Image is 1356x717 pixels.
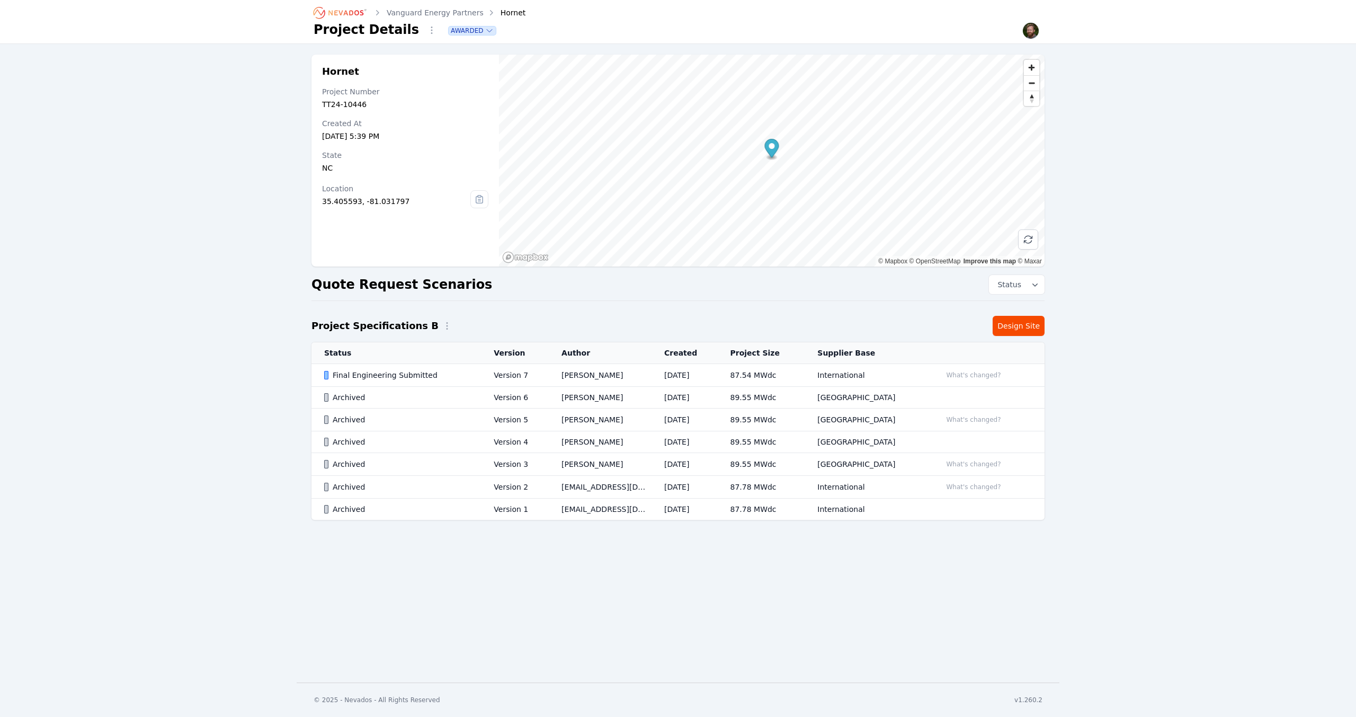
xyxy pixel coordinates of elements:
[1018,258,1042,265] a: Maxar
[549,364,652,387] td: [PERSON_NAME]
[387,7,484,18] a: Vanguard Energy Partners
[941,369,1005,381] button: What's changed?
[311,387,1045,409] tr: ArchivedVersion 6[PERSON_NAME][DATE]89.55 MWdc[GEOGRAPHIC_DATA]
[652,431,718,453] td: [DATE]
[805,476,929,499] td: International
[549,409,652,431] td: [PERSON_NAME]
[314,21,419,38] h1: Project Details
[805,453,929,476] td: [GEOGRAPHIC_DATA]
[314,696,440,704] div: © 2025 - Nevados - All Rights Reserved
[481,476,549,499] td: Version 2
[311,453,1045,476] tr: ArchivedVersion 3[PERSON_NAME][DATE]89.55 MWdc[GEOGRAPHIC_DATA]What's changed?
[311,318,439,333] h2: Project Specifications B
[322,163,488,173] div: NC
[549,342,652,364] th: Author
[311,276,492,293] h2: Quote Request Scenarios
[324,504,476,515] div: Archived
[878,258,907,265] a: Mapbox
[324,459,476,470] div: Archived
[652,364,718,387] td: [DATE]
[718,387,805,409] td: 89.55 MWdc
[449,26,496,35] button: Awarded
[805,364,929,387] td: International
[941,481,1005,493] button: What's changed?
[481,431,549,453] td: Version 4
[652,387,718,409] td: [DATE]
[324,414,476,425] div: Archived
[481,409,549,431] td: Version 5
[311,476,1045,499] tr: ArchivedVersion 2[EMAIL_ADDRESS][DOMAIN_NAME][DATE]87.78 MWdcInternationalWhat's changed?
[322,86,488,97] div: Project Number
[322,118,488,129] div: Created At
[718,453,805,476] td: 89.55 MWdc
[324,370,476,380] div: Final Engineering Submitted
[322,131,488,141] div: [DATE] 5:39 PM
[764,139,779,161] div: Map marker
[805,387,929,409] td: [GEOGRAPHIC_DATA]
[1022,22,1039,39] img: Sam Prest
[652,342,718,364] th: Created
[718,364,805,387] td: 87.54 MWdc
[486,7,526,18] div: Hornet
[324,482,476,492] div: Archived
[993,279,1021,290] span: Status
[502,251,549,263] a: Mapbox homepage
[652,453,718,476] td: [DATE]
[549,453,652,476] td: [PERSON_NAME]
[481,453,549,476] td: Version 3
[322,99,488,110] div: TT24-10446
[718,342,805,364] th: Project Size
[964,258,1016,265] a: Improve this map
[549,499,652,520] td: [EMAIL_ADDRESS][DOMAIN_NAME]
[1014,696,1042,704] div: v1.260.2
[481,387,549,409] td: Version 6
[805,431,929,453] td: [GEOGRAPHIC_DATA]
[322,65,488,78] h2: Hornet
[805,499,929,520] td: International
[324,437,476,447] div: Archived
[311,409,1045,431] tr: ArchivedVersion 5[PERSON_NAME][DATE]89.55 MWdc[GEOGRAPHIC_DATA]What's changed?
[314,4,525,21] nav: Breadcrumb
[499,55,1045,267] canvas: Map
[718,499,805,520] td: 87.78 MWdc
[805,342,929,364] th: Supplier Base
[481,499,549,520] td: Version 1
[311,499,1045,520] tr: ArchivedVersion 1[EMAIL_ADDRESS][DOMAIN_NAME][DATE]87.78 MWdcInternational
[549,431,652,453] td: [PERSON_NAME]
[1024,60,1039,75] button: Zoom in
[941,458,1005,470] button: What's changed?
[311,364,1045,387] tr: Final Engineering SubmittedVersion 7[PERSON_NAME][DATE]87.54 MWdcInternationalWhat's changed?
[1024,91,1039,106] button: Reset bearing to north
[989,275,1045,294] button: Status
[718,431,805,453] td: 89.55 MWdc
[718,409,805,431] td: 89.55 MWdc
[993,316,1045,336] a: Design Site
[324,392,476,403] div: Archived
[1024,75,1039,91] button: Zoom out
[322,196,470,207] div: 35.405593, -81.031797
[311,431,1045,453] tr: ArchivedVersion 4[PERSON_NAME][DATE]89.55 MWdc[GEOGRAPHIC_DATA]
[481,364,549,387] td: Version 7
[481,342,549,364] th: Version
[549,387,652,409] td: [PERSON_NAME]
[652,499,718,520] td: [DATE]
[549,476,652,499] td: [EMAIL_ADDRESS][DOMAIN_NAME]
[718,476,805,499] td: 87.78 MWdc
[652,409,718,431] td: [DATE]
[941,414,1005,426] button: What's changed?
[652,476,718,499] td: [DATE]
[322,150,488,161] div: State
[805,409,929,431] td: [GEOGRAPHIC_DATA]
[909,258,961,265] a: OpenStreetMap
[311,342,481,364] th: Status
[322,183,470,194] div: Location
[1024,76,1039,91] span: Zoom out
